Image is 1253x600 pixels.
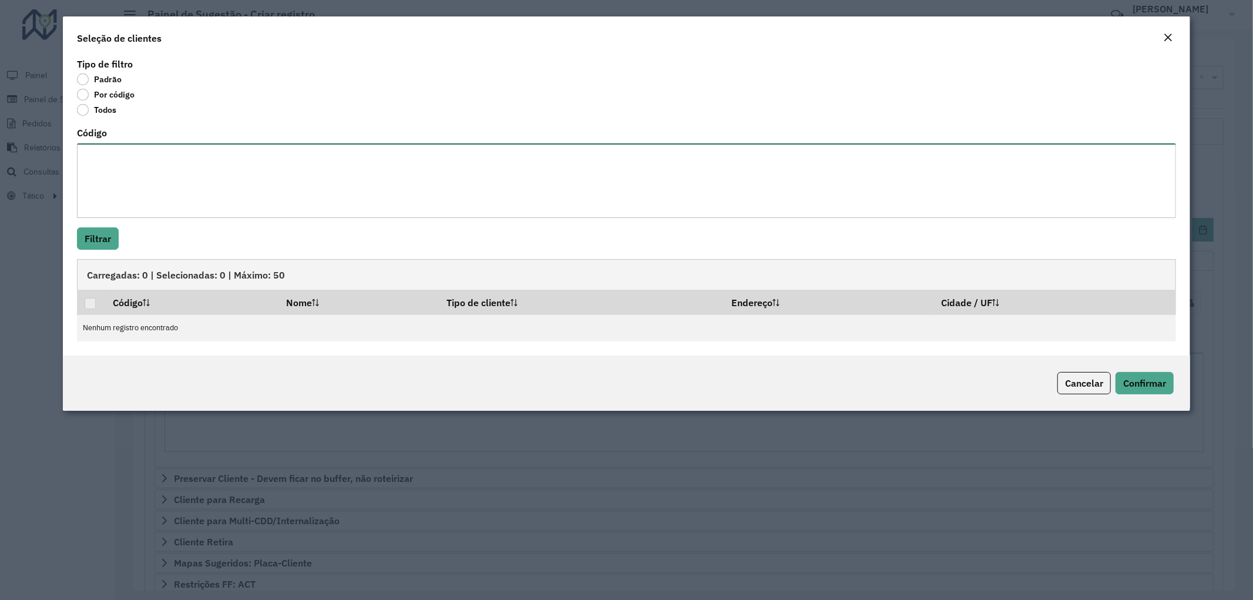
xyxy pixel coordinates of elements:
[723,290,933,314] th: Endereço
[77,259,1177,290] div: Carregadas: 0 | Selecionadas: 0 | Máximo: 50
[77,73,122,85] label: Padrão
[77,57,133,71] label: Tipo de filtro
[1065,377,1103,389] span: Cancelar
[77,89,135,100] label: Por código
[278,290,439,314] th: Nome
[1160,31,1176,46] button: Close
[77,227,119,250] button: Filtrar
[77,315,1176,341] td: Nenhum registro encontrado
[438,290,723,314] th: Tipo de cliente
[1123,377,1166,389] span: Confirmar
[1116,372,1174,394] button: Confirmar
[933,290,1176,314] th: Cidade / UF
[105,290,278,314] th: Código
[1163,33,1173,42] em: Fechar
[77,126,107,140] label: Código
[77,31,162,45] h4: Seleção de clientes
[1057,372,1111,394] button: Cancelar
[77,104,116,116] label: Todos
